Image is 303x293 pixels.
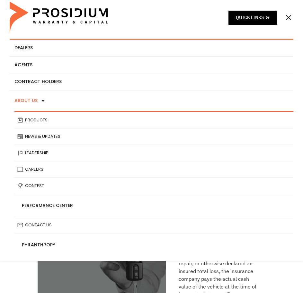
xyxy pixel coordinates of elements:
a: Dealers [10,40,293,56]
span: Quick Links [236,14,264,22]
a: About Us [10,90,293,111]
ul: About Us [14,111,293,256]
a: Quick Links [228,11,277,24]
a: Contact Us [14,217,293,233]
a: Leadership [14,145,293,161]
a: News & Updates [14,128,293,145]
a: Agents [10,57,293,73]
a: Contract Holders [10,73,293,90]
a: Philanthropy [14,233,293,256]
a: Contest [14,178,293,194]
a: Careers [14,161,293,177]
a: Performance Center [14,194,293,217]
a: Products [14,112,293,128]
